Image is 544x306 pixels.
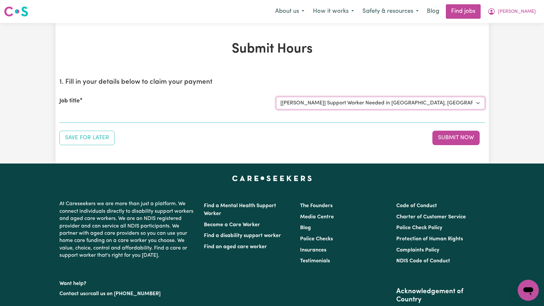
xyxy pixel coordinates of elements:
a: NDIS Code of Conduct [396,258,450,264]
a: Blog [423,4,443,19]
a: Blog [300,225,311,230]
a: Find jobs [446,4,481,19]
a: Protection of Human Rights [396,236,463,242]
a: Insurances [300,248,326,253]
a: Become a Care Worker [204,222,260,228]
label: Job title [59,97,80,105]
img: Careseekers logo [4,6,28,17]
button: Save your job report [59,131,115,145]
a: The Founders [300,203,333,208]
span: [PERSON_NAME] [498,8,536,15]
a: Find a disability support worker [204,233,281,238]
a: call us on [PHONE_NUMBER] [90,291,161,296]
button: My Account [483,5,540,18]
p: At Careseekers we are more than just a platform. We connect individuals directly to disability su... [59,198,196,262]
a: Code of Conduct [396,203,437,208]
a: Complaints Policy [396,248,439,253]
a: Police Check Policy [396,225,442,230]
iframe: Button to launch messaging window, conversation in progress [518,280,539,301]
h2: 1. Fill in your details below to claim your payment [59,78,485,86]
a: Contact us [59,291,85,296]
p: or [59,288,196,300]
a: Police Checks [300,236,333,242]
h2: Acknowledgement of Country [396,288,485,304]
a: Careseekers logo [4,4,28,19]
a: Media Centre [300,214,334,220]
button: Submit your job report [432,131,480,145]
a: Charter of Customer Service [396,214,466,220]
a: Find a Mental Health Support Worker [204,203,276,216]
button: Safety & resources [358,5,423,18]
h1: Submit Hours [59,41,485,57]
button: How it works [309,5,358,18]
a: Careseekers home page [232,175,312,181]
button: About us [271,5,309,18]
a: Find an aged care worker [204,244,267,250]
p: Want help? [59,277,196,287]
a: Testimonials [300,258,330,264]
